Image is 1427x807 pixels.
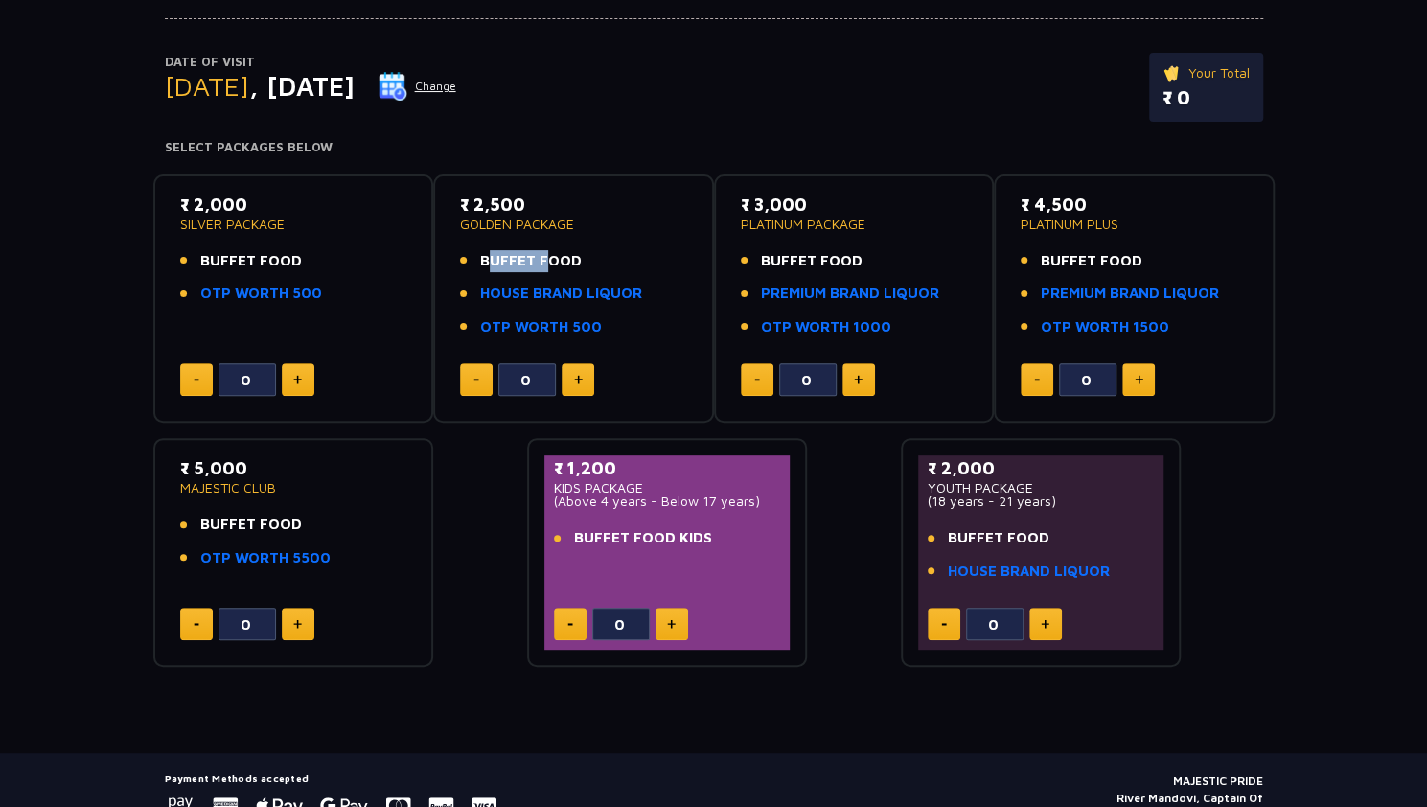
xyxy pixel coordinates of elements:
p: (18 years - 21 years) [928,495,1155,508]
p: Date of Visit [165,53,457,72]
p: ₹ 1,200 [554,455,781,481]
img: ticket [1162,62,1183,83]
h4: Select Packages Below [165,140,1263,155]
img: plus [1135,375,1143,384]
p: KIDS PACKAGE [554,481,781,495]
a: HOUSE BRAND LIQUOR [948,561,1110,583]
p: ₹ 3,000 [741,192,968,218]
p: MAJESTIC CLUB [180,481,407,495]
a: HOUSE BRAND LIQUOR [480,283,642,305]
span: BUFFET FOOD [200,514,302,536]
span: BUFFET FOOD [200,250,302,272]
span: BUFFET FOOD [761,250,863,272]
p: ₹ 2,500 [460,192,687,218]
img: plus [854,375,863,384]
img: minus [473,379,479,381]
p: Your Total [1162,62,1250,83]
p: PLATINUM PLUS [1021,218,1248,231]
p: (Above 4 years - Below 17 years) [554,495,781,508]
img: minus [194,379,199,381]
p: ₹ 5,000 [180,455,407,481]
p: ₹ 2,000 [180,192,407,218]
a: OTP WORTH 1000 [761,316,891,338]
p: ₹ 4,500 [1021,192,1248,218]
p: YOUTH PACKAGE [928,481,1155,495]
img: plus [574,375,583,384]
p: ₹ 2,000 [928,455,1155,481]
span: BUFFET FOOD [948,527,1049,549]
span: BUFFET FOOD [1041,250,1142,272]
img: plus [293,619,302,629]
p: PLATINUM PACKAGE [741,218,968,231]
img: minus [941,623,947,626]
p: SILVER PACKAGE [180,218,407,231]
a: PREMIUM BRAND LIQUOR [761,283,939,305]
a: OTP WORTH 1500 [1041,316,1169,338]
img: minus [754,379,760,381]
a: OTP WORTH 500 [480,316,602,338]
img: minus [1034,379,1040,381]
img: minus [567,623,573,626]
img: plus [667,619,676,629]
span: [DATE] [165,70,249,102]
img: plus [293,375,302,384]
p: ₹ 0 [1162,83,1250,112]
span: BUFFET FOOD KIDS [574,527,712,549]
a: OTP WORTH 5500 [200,547,331,569]
a: OTP WORTH 500 [200,283,322,305]
span: BUFFET FOOD [480,250,582,272]
button: Change [378,71,457,102]
a: PREMIUM BRAND LIQUOR [1041,283,1219,305]
span: , [DATE] [249,70,355,102]
img: plus [1041,619,1049,629]
h5: Payment Methods accepted [165,772,496,784]
img: minus [194,623,199,626]
p: GOLDEN PACKAGE [460,218,687,231]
